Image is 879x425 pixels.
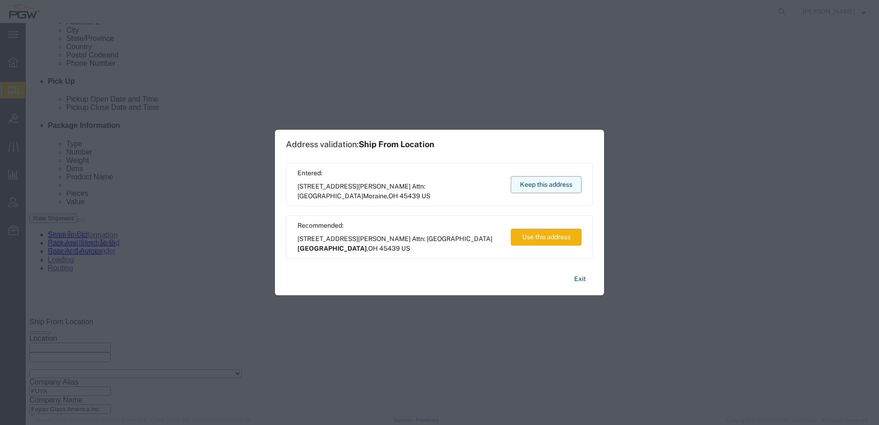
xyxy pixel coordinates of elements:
[388,192,398,200] span: OH
[511,229,582,246] button: Use this address
[363,192,387,200] span: Moraine
[379,245,400,252] span: 45439
[297,245,367,252] span: [GEOGRAPHIC_DATA]
[368,245,378,252] span: OH
[297,234,502,253] span: [STREET_ADDRESS][PERSON_NAME] Attn: [GEOGRAPHIC_DATA] ,
[297,221,502,230] span: Recommended:
[567,271,593,287] button: Exit
[286,139,434,149] h1: Address validation:
[422,192,430,200] span: US
[401,245,410,252] span: US
[400,192,420,200] span: 45439
[359,139,434,149] span: Ship From Location
[297,182,502,201] span: [STREET_ADDRESS][PERSON_NAME] Attn: [GEOGRAPHIC_DATA] ,
[511,176,582,193] button: Keep this address
[297,168,502,178] span: Entered:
